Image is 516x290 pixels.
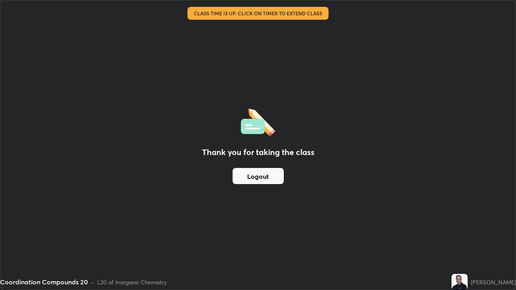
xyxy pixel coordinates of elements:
img: 3dc1d34bbd0749198e44da3d304f49f3.jpg [451,274,468,290]
button: Logout [233,168,284,184]
h2: Thank you for taking the class [202,146,314,158]
div: [PERSON_NAME] [471,278,516,286]
div: • [91,278,94,286]
img: offlineFeedback.1438e8b3.svg [241,106,275,137]
div: L20 of Inorganic Chemistry [97,278,166,286]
